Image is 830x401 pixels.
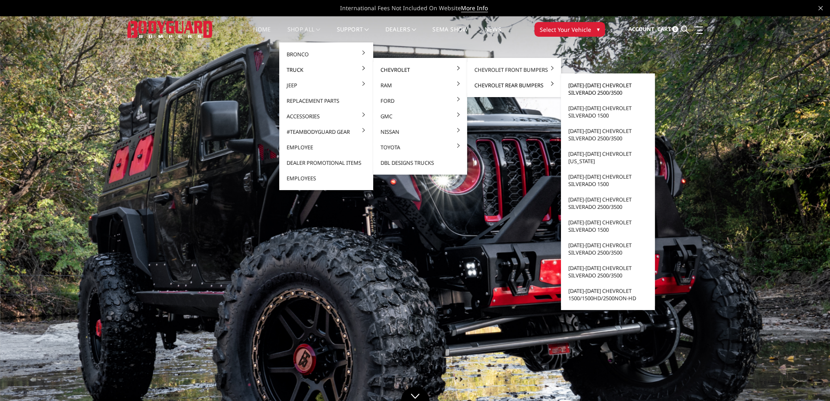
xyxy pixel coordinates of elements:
[283,124,370,140] a: #TeamBodyguard Gear
[564,169,652,192] a: [DATE]-[DATE] Chevrolet Silverado 1500
[657,18,678,40] a: Cart 0
[283,93,370,109] a: Replacement Parts
[792,271,801,284] button: 5 of 5
[564,260,652,283] a: [DATE]-[DATE] Chevrolet Silverado 2500/3500
[564,100,652,123] a: [DATE]-[DATE] Chevrolet Silverado 1500
[283,47,370,62] a: Bronco
[484,27,501,42] a: News
[385,27,416,42] a: Dealers
[628,18,654,40] a: Account
[792,258,801,271] button: 4 of 5
[792,219,801,232] button: 1 of 5
[534,22,605,37] button: Select Your Vehicle
[672,26,678,32] span: 0
[283,78,370,93] a: Jeep
[283,155,370,171] a: Dealer Promotional Items
[401,387,429,401] a: Click to Down
[287,27,320,42] a: shop all
[283,140,370,155] a: Employee
[470,62,558,78] a: Chevrolet Front Bumpers
[540,25,591,34] span: Select Your Vehicle
[461,4,488,12] a: More Info
[789,362,830,401] iframe: Chat Widget
[376,93,464,109] a: Ford
[564,283,652,306] a: [DATE]-[DATE] Chevrolet 1500/1500HD/2500non-HD
[657,25,671,33] span: Cart
[564,123,652,146] a: [DATE]-[DATE] Chevrolet Silverado 2500/3500
[376,155,464,171] a: DBL Designs Trucks
[376,78,464,93] a: Ram
[564,215,652,237] a: [DATE]-[DATE] Chevrolet Silverado 1500
[127,21,213,38] img: BODYGUARD BUMPERS
[253,27,271,42] a: Home
[564,237,652,260] a: [DATE]-[DATE] Chevrolet Silverado 2500/3500
[597,25,600,33] span: ▾
[792,245,801,258] button: 3 of 5
[792,232,801,245] button: 2 of 5
[376,124,464,140] a: Nissan
[283,109,370,124] a: Accessories
[628,25,654,33] span: Account
[376,62,464,78] a: Chevrolet
[564,192,652,215] a: [DATE]-[DATE] Chevrolet Silverado 2500/3500
[376,109,464,124] a: GMC
[470,78,558,93] a: Chevrolet Rear Bumpers
[432,27,468,42] a: SEMA Show
[337,27,369,42] a: Support
[376,140,464,155] a: Toyota
[564,78,652,100] a: [DATE]-[DATE] Chevrolet Silverado 2500/3500
[283,171,370,186] a: Employees
[283,62,370,78] a: Truck
[564,146,652,169] a: [DATE]-[DATE] Chevrolet [US_STATE]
